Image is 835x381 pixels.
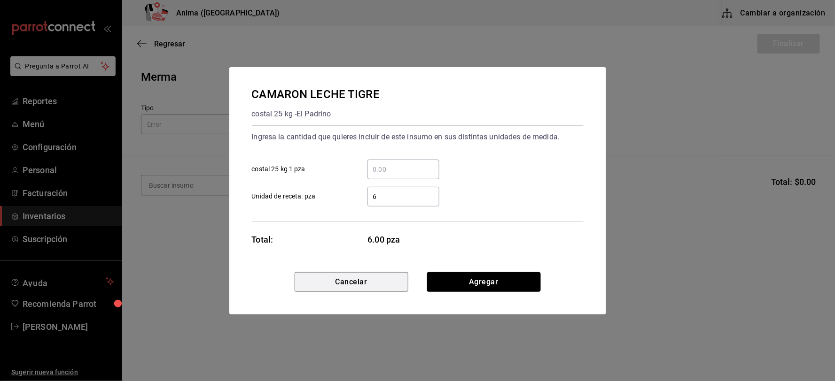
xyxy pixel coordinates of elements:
span: costal 25 kg 1 pza [252,164,305,174]
input: Unidad de receta: pza [367,191,439,202]
div: Total: [252,233,273,246]
input: costal 25 kg 1 pza [367,164,439,175]
div: costal 25 kg - El Padrino [252,107,380,122]
span: Unidad de receta: pza [252,191,316,201]
button: Cancelar [295,272,408,292]
span: 6.00 pza [368,233,440,246]
div: CAMARON LECHE TIGRE [252,86,380,103]
div: Ingresa la cantidad que quieres incluir de este insumo en sus distintas unidades de medida. [252,130,584,145]
button: Agregar [427,272,541,292]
